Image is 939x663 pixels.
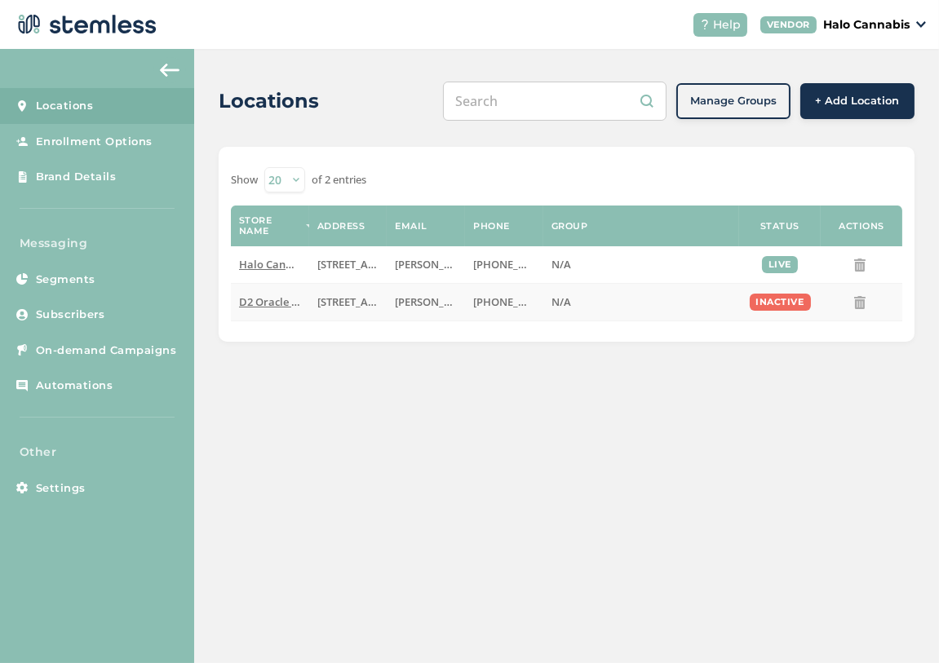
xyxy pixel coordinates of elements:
span: [PERSON_NAME][EMAIL_ADDRESS][PERSON_NAME][DOMAIN_NAME] [395,294,739,309]
label: Store name [239,215,301,236]
span: Manage Groups [690,93,777,109]
span: D2 Oracle (H2) [239,294,312,309]
h2: Locations [219,86,319,116]
span: [PERSON_NAME][EMAIL_ADDRESS][PERSON_NAME][DOMAIN_NAME] [395,257,739,272]
img: icon-help-white-03924b79.svg [700,20,710,29]
span: Enrollment Options [36,134,153,150]
label: 7710 South Wilmot Road [317,258,379,272]
span: Brand Details [36,169,117,185]
p: Halo Cannabis [823,16,910,33]
span: [STREET_ADDRESS][PERSON_NAME] [317,257,494,272]
label: Address [317,221,365,232]
label: Status [760,221,799,232]
div: live [762,256,798,273]
th: Actions [821,206,902,246]
img: icon-arrow-back-accent-c549486e.svg [160,64,179,77]
span: Locations [36,98,94,114]
span: On-demand Campaigns [36,343,177,359]
button: + Add Location [800,83,915,119]
input: Search [443,82,667,121]
label: dominique.gamboa@thegreenhalo.com [395,258,457,272]
label: of 2 entries [312,172,366,188]
img: icon_down-arrow-small-66adaf34.svg [916,21,926,28]
img: logo-dark-0685b13c.svg [13,8,157,41]
label: Group [551,221,588,232]
span: Help [713,16,741,33]
span: [PHONE_NUMBER] [473,294,567,309]
label: (520) 664-2251 [473,258,535,272]
label: N/A [551,258,731,272]
span: [STREET_ADDRESS] [317,294,411,309]
div: inactive [750,294,811,311]
label: (520) 732-4187 [473,295,535,309]
span: Segments [36,272,95,288]
button: Manage Groups [676,83,791,119]
img: icon-sort-1e1d7615.svg [306,224,314,228]
span: Subscribers [36,307,105,323]
label: Show [231,172,258,188]
div: VENDOR [760,16,817,33]
label: Halo Cannabis [239,258,301,272]
label: D2 Oracle (H2) [239,295,301,309]
label: Phone [473,221,510,232]
label: N/A [551,295,731,309]
label: 3906 North Oracle Road [317,295,379,309]
span: [PHONE_NUMBER] [473,257,567,272]
span: Halo Cannabis [239,257,313,272]
label: dominique.gamboa@thegreenhalo.com [395,295,457,309]
span: Automations [36,378,113,394]
span: + Add Location [816,93,900,109]
label: Email [395,221,427,232]
span: Settings [36,480,86,497]
iframe: Chat Widget [857,585,939,663]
